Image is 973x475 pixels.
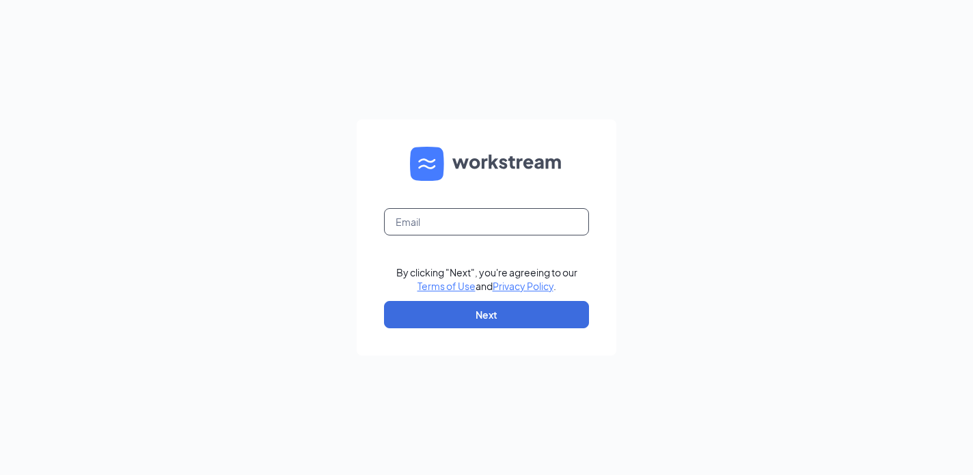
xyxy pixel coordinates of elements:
[417,280,476,292] a: Terms of Use
[493,280,553,292] a: Privacy Policy
[396,265,577,293] div: By clicking "Next", you're agreeing to our and .
[384,301,589,328] button: Next
[384,208,589,235] input: Email
[410,147,563,181] img: WS logo and Workstream text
